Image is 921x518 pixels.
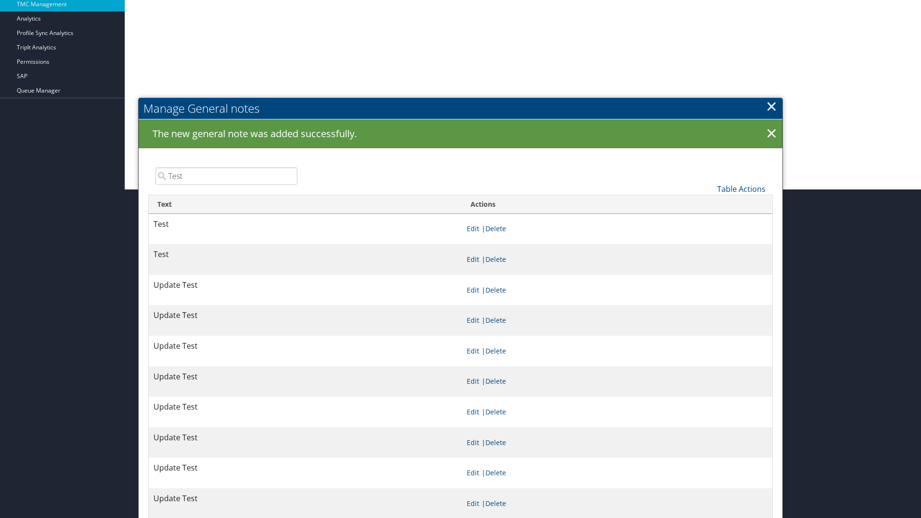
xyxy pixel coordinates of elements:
[462,336,772,366] td: |
[485,255,506,264] a: Delete
[462,214,772,245] td: |
[467,224,479,233] a: Edit
[467,285,479,294] a: Edit
[467,407,479,416] a: Edit
[462,305,772,336] td: |
[153,279,457,292] p: Update Test
[717,184,766,194] a: Table Actions
[485,224,506,233] a: Delete
[153,401,457,413] p: Update Test
[467,377,479,386] a: Edit
[485,499,506,508] a: Delete
[763,124,780,143] a: ×
[485,438,506,447] a: Delete
[139,119,782,148] div: The new general note was added successfully.
[467,316,479,325] a: Edit
[467,468,479,477] a: Edit
[462,366,772,397] td: |
[153,462,457,474] p: Update Test
[467,438,479,447] a: Edit
[155,167,297,185] input: Search
[149,195,462,214] th: Text
[485,346,506,355] a: Delete
[485,285,506,294] a: Delete
[462,275,772,306] td: |
[153,493,457,505] p: Update Test
[153,248,457,261] p: Test
[462,427,772,458] td: |
[462,397,772,427] td: |
[485,316,506,325] a: Delete
[153,340,457,353] p: Update Test
[485,377,506,386] a: Delete
[766,96,777,116] a: ×
[485,407,506,416] a: Delete
[485,468,506,477] a: Delete
[153,309,457,322] p: Update Test
[462,195,772,214] th: Actions
[467,255,479,264] a: Edit
[153,218,457,231] p: Test
[467,499,479,508] a: Edit
[467,346,479,355] a: Edit
[139,98,782,119] h2: Manage General notes
[462,244,772,275] td: |
[462,458,772,488] td: |
[153,432,457,444] p: Update Test
[153,371,457,383] p: Update Test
